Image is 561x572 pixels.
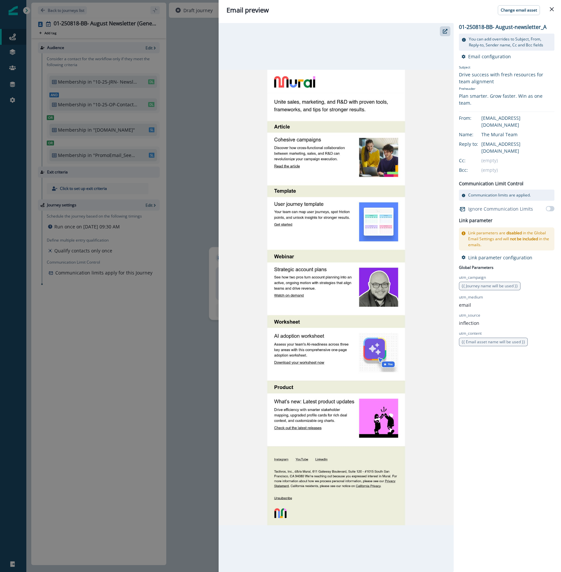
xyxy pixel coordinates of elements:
p: 01-250818-BB- August-newsletter_A [459,23,547,31]
div: Bcc: [459,167,492,173]
p: inflection [459,320,479,326]
button: Change email asset [498,5,540,15]
span: {{ Email asset name will be used }} [462,339,525,345]
p: Email configuration [468,53,511,60]
p: Subject [459,65,554,71]
span: {{ Journey name will be used }} [462,283,518,289]
div: [EMAIL_ADDRESS][DOMAIN_NAME] [481,115,554,128]
p: utm_source [459,312,480,318]
p: utm_campaign [459,274,486,280]
p: Link parameters are in the Global Email Settings and will in the emails. [468,230,552,248]
div: Name: [459,131,492,138]
div: Plan smarter. Grow faster. Win as one team. [459,92,554,106]
div: Cc: [459,157,492,164]
h2: Link parameter [459,217,493,225]
div: Email preview [227,5,553,15]
div: (empty) [481,157,554,164]
p: Communication Limit Control [459,180,523,187]
div: From: [459,115,492,121]
span: disabled [506,230,522,236]
p: Preheader [459,85,554,92]
button: Close [547,4,557,14]
div: (empty) [481,167,554,173]
p: Communication limits are applied. [468,192,531,198]
p: Change email asset [501,8,537,13]
p: Link parameter configuration [468,254,532,261]
p: Ignore Communication Limits [468,205,533,212]
p: email [459,301,471,308]
img: email asset unavailable [219,70,454,526]
p: utm_content [459,330,482,336]
div: [EMAIL_ADDRESS][DOMAIN_NAME] [481,141,554,154]
div: Drive success with fresh resources for team alignment [459,71,554,85]
button: Link parameter configuration [462,254,532,261]
p: utm_medium [459,294,483,300]
button: Email configuration [462,53,511,60]
div: The Mural Team [481,131,554,138]
span: not be included [510,236,538,242]
p: Global Parameters [459,263,494,271]
div: Reply to: [459,141,492,147]
p: You can add overrides to Subject, From, Reply-to, Sender name, Cc and Bcc fields [469,36,552,48]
